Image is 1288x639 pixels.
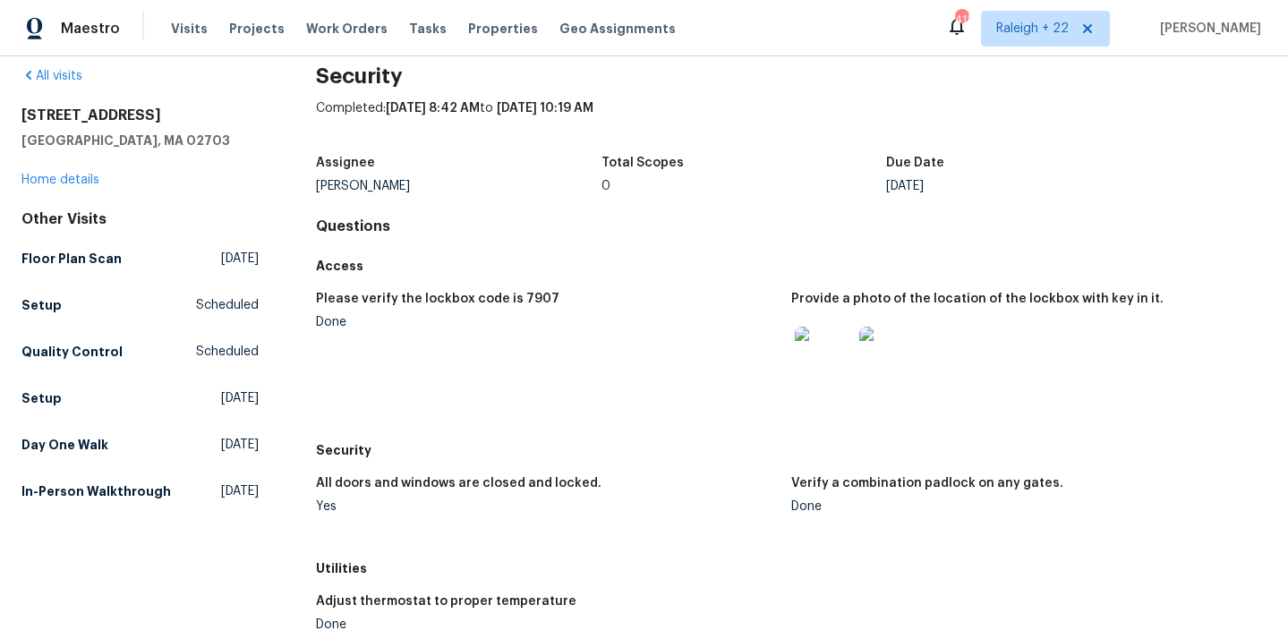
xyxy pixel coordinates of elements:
h2: Security [316,67,1267,85]
h5: Total Scopes [601,157,684,169]
h5: Adjust thermostat to proper temperature [316,595,576,608]
a: SetupScheduled [21,289,259,321]
h5: Quality Control [21,343,123,361]
a: All visits [21,70,82,82]
span: Raleigh + 22 [996,20,1069,38]
div: Completed: to [316,99,1267,146]
span: Maestro [61,20,120,38]
h5: Security [316,441,1267,459]
h4: Questions [316,217,1267,235]
h5: Utilities [316,559,1267,577]
div: Done [316,618,777,631]
div: Other Visits [21,210,259,228]
span: Tasks [409,22,447,35]
h5: Floor Plan Scan [21,250,122,268]
h5: [GEOGRAPHIC_DATA], MA 02703 [21,132,259,149]
span: [DATE] [221,482,259,500]
div: 411 [955,11,968,29]
div: [DATE] [886,180,1171,192]
span: Projects [229,20,285,38]
h5: Setup [21,296,62,314]
div: Done [316,316,777,328]
a: In-Person Walkthrough[DATE] [21,475,259,507]
span: Scheduled [196,296,259,314]
span: [DATE] 8:42 AM [386,102,480,115]
h5: Access [316,257,1267,275]
span: [DATE] [221,436,259,454]
h5: Due Date [886,157,944,169]
h2: [STREET_ADDRESS] [21,106,259,124]
span: Visits [171,20,208,38]
span: [DATE] 10:19 AM [497,102,593,115]
a: Day One Walk[DATE] [21,429,259,461]
span: Work Orders [306,20,388,38]
div: Yes [316,500,777,513]
span: Scheduled [196,343,259,361]
h5: Provide a photo of the location of the lockbox with key in it. [791,293,1164,305]
h5: Day One Walk [21,436,108,454]
div: Done [791,500,1252,513]
a: Floor Plan Scan[DATE] [21,243,259,275]
span: [PERSON_NAME] [1153,20,1261,38]
h5: Please verify the lockbox code is 7907 [316,293,559,305]
span: [DATE] [221,389,259,407]
span: Geo Assignments [559,20,676,38]
span: [DATE] [221,250,259,268]
h5: Verify a combination padlock on any gates. [791,477,1063,490]
a: Quality ControlScheduled [21,336,259,368]
h5: All doors and windows are closed and locked. [316,477,601,490]
span: Properties [468,20,538,38]
h5: Assignee [316,157,375,169]
h5: Setup [21,389,62,407]
a: Home details [21,174,99,186]
div: 0 [601,180,886,192]
div: [PERSON_NAME] [316,180,601,192]
a: Setup[DATE] [21,382,259,414]
h5: In-Person Walkthrough [21,482,171,500]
